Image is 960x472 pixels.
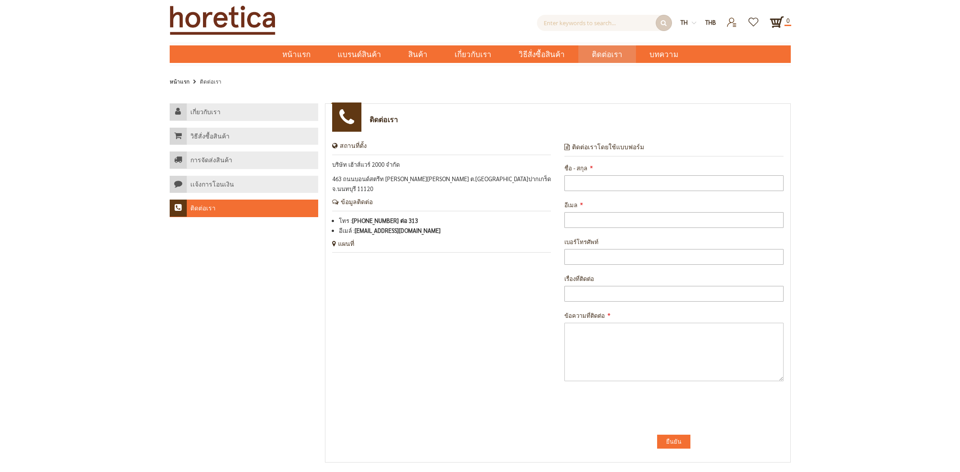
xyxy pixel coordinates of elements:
[395,45,441,63] a: สินค้า
[190,156,232,165] h4: การจัดส่งสินค้า
[352,217,418,224] a: [PHONE_NUMBER] ต่อ 313
[408,45,428,64] span: สินค้า
[355,227,441,234] a: [EMAIL_ADDRESS][DOMAIN_NAME]
[564,143,784,156] h4: ติดต่อเราโดยใช้แบบฟอร์ม
[370,115,398,124] h1: ติดต่อเรา
[564,238,599,245] span: เบอร์โทรศัพท์
[649,45,678,64] span: บทความ
[332,142,551,155] h4: สถานที่ตั้ง
[170,5,275,35] img: Horetica.com
[339,216,551,226] li: โทร :
[518,45,565,64] span: วิธีสั่งซื้อสินค้า
[770,15,784,29] a: 0
[332,160,551,169] p: บริษัท เฮ้าส์แวร์ 2000 จำกัด
[338,45,381,64] span: แบรนด์สินค้า
[190,205,216,213] h4: ติดต่อเรา
[505,45,578,63] a: วิธีสั่งซื้อสินค้า
[170,176,318,193] a: เเจ้งการโอนเงิน
[692,21,696,25] img: dropdown-icon.svg
[784,15,791,26] span: 0
[705,18,716,26] span: THB
[564,164,587,172] span: ชื่อ - สกุล
[564,394,670,421] iframe: reCAPTCHA
[170,200,318,217] a: ติดต่อเรา
[564,201,577,209] span: อีเมล
[170,128,318,145] a: วิธีสั่งซื้อสินค้า
[200,78,221,85] strong: ติดต่อเรา
[170,151,318,169] a: การจัดส่งสินค้า
[578,45,636,63] a: ติดต่อเรา
[190,108,221,116] h4: เกี่ยวกับเรา
[681,18,688,26] span: th
[441,45,505,63] a: เกี่ยวกับเรา
[332,198,551,211] h4: ข้อมูลติดต่อ
[332,240,551,253] h4: แผนที่
[190,133,230,141] h4: วิธีสั่งซื้อสินค้า
[282,49,311,60] span: หน้าแรก
[269,45,324,63] a: หน้าแรก
[564,275,594,282] span: เรื่องที่ติดต่อ
[332,174,551,194] p: 463 ถนนบอนด์สตรีท [PERSON_NAME][PERSON_NAME] ต.[GEOGRAPHIC_DATA]ปากเกร็ด จ.นนทบุรี 11120
[324,45,395,63] a: แบรนด์สินค้า
[564,312,605,319] span: ข้อความที่ติดต่อ
[455,45,491,64] span: เกี่ยวกับเรา
[743,15,765,22] a: รายการโปรด
[592,45,622,64] span: ติดต่อเรา
[339,226,551,236] li: อีเมล์ :
[636,45,692,63] a: บทความ
[657,435,690,449] button: ยืนยัน
[170,76,189,86] a: หน้าแรก
[721,15,743,22] a: เข้าสู่ระบบ
[170,103,318,121] a: เกี่ยวกับเรา
[190,181,234,189] h4: เเจ้งการโอนเงิน
[666,437,681,446] span: ยืนยัน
